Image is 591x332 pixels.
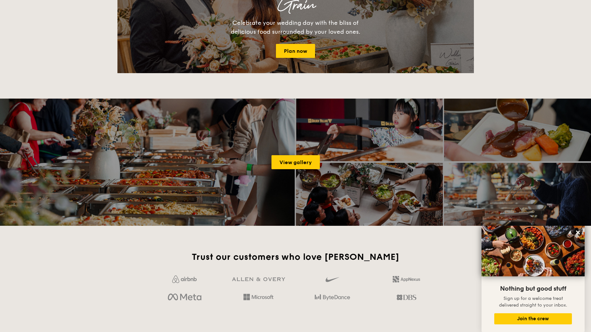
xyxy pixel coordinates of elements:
[500,285,566,293] span: Nothing but good stuff
[150,251,441,263] h2: Trust our customers who love [PERSON_NAME]
[271,155,320,169] a: View gallery
[482,226,585,276] img: DSC07876-Edit02-Large.jpeg
[172,275,197,283] img: Jf4Dw0UUCKFd4aYAAAAASUVORK5CYII=
[243,294,273,300] img: Hd4TfVa7bNwuIo1gAAAAASUVORK5CYII=
[499,296,567,308] span: Sign up for a welcome treat delivered straight to your inbox.
[397,292,416,303] img: dbs.a5bdd427.png
[168,292,201,303] img: meta.d311700b.png
[393,276,420,282] img: 2L6uqdT+6BmeAFDfWP11wfMG223fXktMZIL+i+lTG25h0NjUBKOYhdW2Kn6T+C0Q7bASH2i+1JIsIulPLIv5Ss6l0e291fRVW...
[326,274,339,285] img: gdlseuq06himwAAAABJRU5ErkJggg==
[573,227,583,238] button: Close
[494,313,572,324] button: Join the crew
[232,277,285,281] img: GRg3jHAAAAABJRU5ErkJggg==
[276,44,315,58] a: Plan now
[315,292,350,303] img: bytedance.dc5c0c88.png
[224,18,367,36] div: Celebrate your wedding day with the bliss of delicious food surrounded by your loved ones.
